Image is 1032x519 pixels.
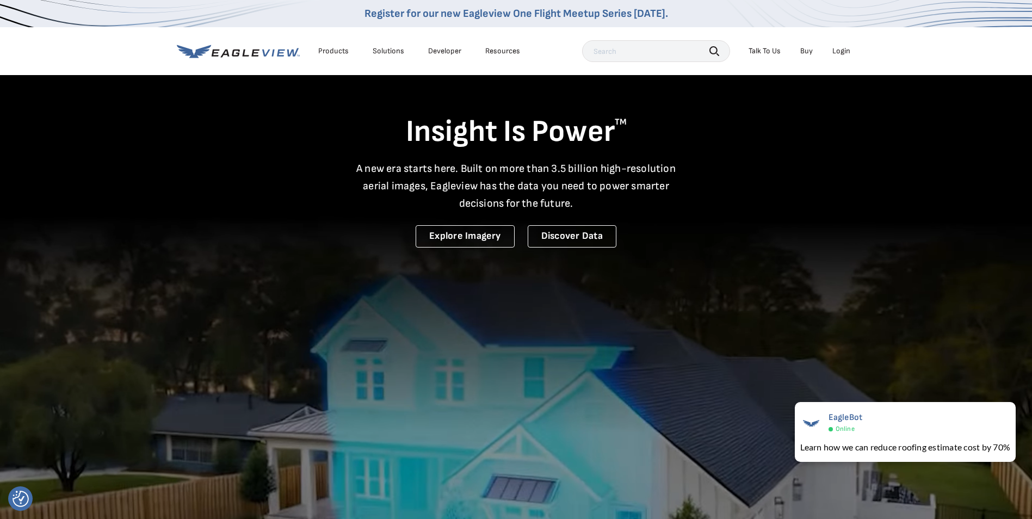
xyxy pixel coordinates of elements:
span: Online [836,425,855,433]
div: Solutions [373,46,404,56]
a: Discover Data [528,225,616,248]
p: A new era starts here. Built on more than 3.5 billion high-resolution aerial images, Eagleview ha... [350,160,683,212]
h1: Insight Is Power [177,113,856,151]
sup: TM [615,117,627,127]
button: Consent Preferences [13,491,29,507]
a: Explore Imagery [416,225,515,248]
div: Learn how we can reduce roofing estimate cost by 70% [800,441,1010,454]
input: Search [582,40,730,62]
div: Resources [485,46,520,56]
div: Products [318,46,349,56]
span: EagleBot [829,412,863,423]
img: EagleBot [800,412,822,434]
div: Talk To Us [749,46,781,56]
a: Buy [800,46,813,56]
img: Revisit consent button [13,491,29,507]
a: Register for our new Eagleview One Flight Meetup Series [DATE]. [364,7,668,20]
a: Developer [428,46,461,56]
div: Login [832,46,850,56]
